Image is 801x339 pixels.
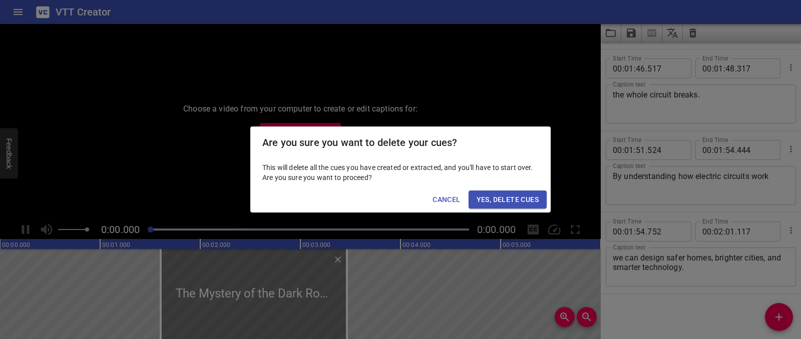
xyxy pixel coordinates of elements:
button: Cancel [429,190,464,209]
span: Cancel [433,193,460,206]
span: Yes, Delete Cues [477,193,539,206]
div: This will delete all the cues you have created or extracted, and you'll have to start over. Are y... [250,158,551,186]
h2: Are you sure you want to delete your cues? [262,134,539,150]
button: Yes, Delete Cues [469,190,547,209]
